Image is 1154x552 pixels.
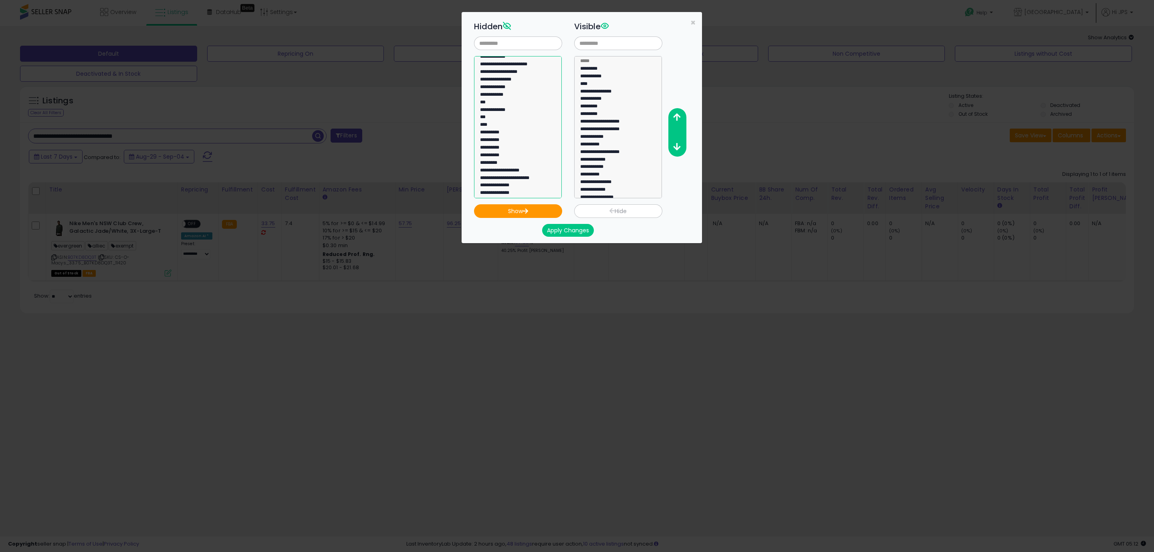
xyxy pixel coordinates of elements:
span: × [690,17,696,28]
button: Apply Changes [542,224,594,237]
h3: Hidden [474,20,562,32]
button: Hide [574,204,662,218]
h3: Visible [574,20,662,32]
button: Show [474,204,562,218]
